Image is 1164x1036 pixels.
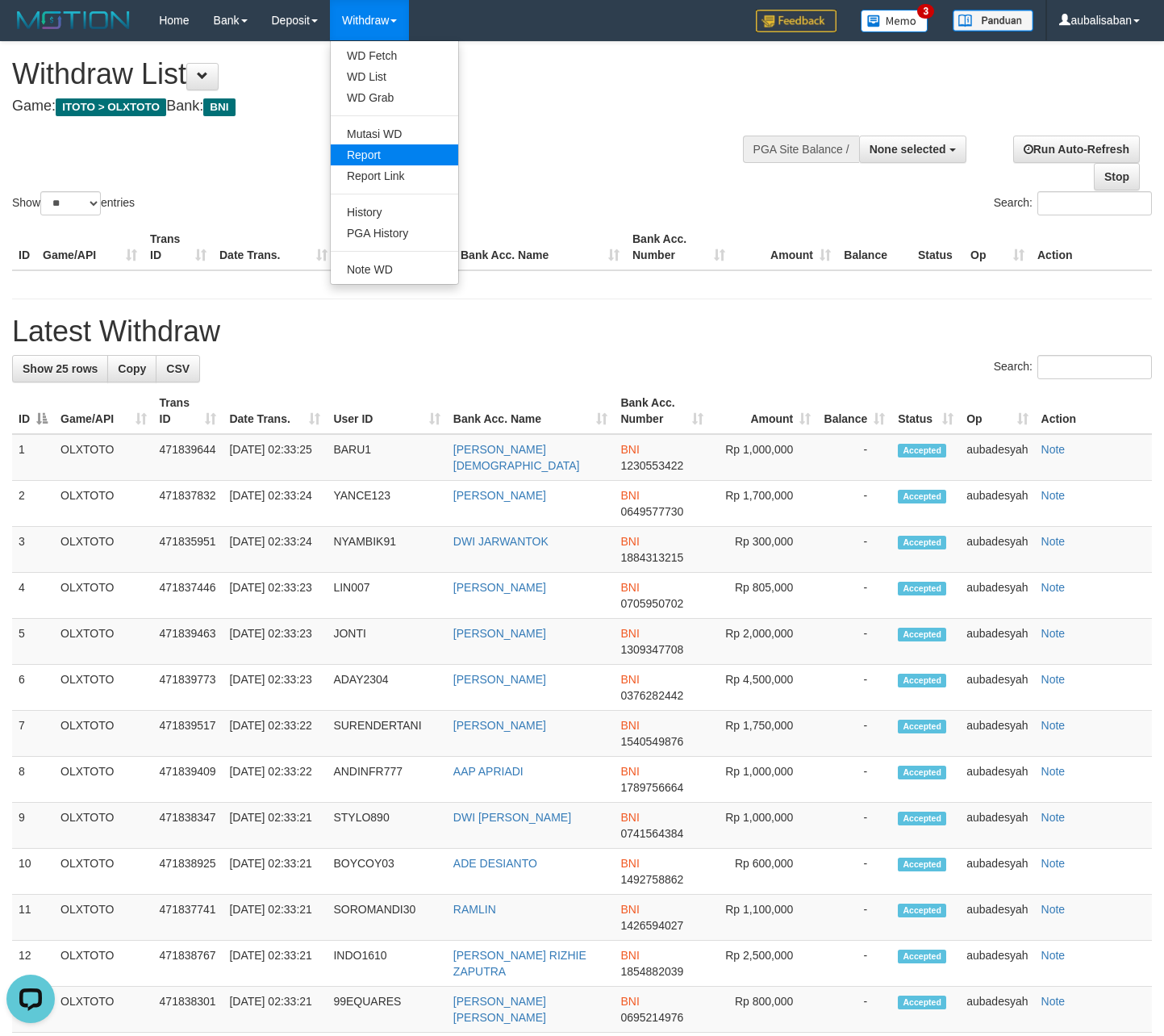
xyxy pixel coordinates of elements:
td: aubadesyah [960,481,1034,527]
span: Copy 0695214976 to clipboard [620,1011,683,1024]
th: Bank Acc. Number [626,224,732,270]
a: [PERSON_NAME] [PERSON_NAME] [453,995,546,1024]
select: Showentries [40,191,101,215]
th: Action [1031,224,1152,270]
td: 471839517 [153,711,223,757]
th: Status [912,224,964,270]
a: Note [1041,581,1066,594]
a: Stop [1094,163,1140,190]
span: BNI [620,811,639,824]
a: Note [1041,719,1066,732]
span: Accepted [898,858,946,871]
span: Accepted [898,904,946,917]
a: [PERSON_NAME] [453,673,546,686]
td: [DATE] 02:33:25 [223,434,327,481]
td: [DATE] 02:33:21 [223,941,327,987]
td: 6 [12,665,54,711]
button: None selected [859,136,966,163]
span: ITOTO > OLXTOTO [56,98,166,116]
span: 3 [917,4,934,19]
th: Game/API: activate to sort column ascending [54,388,153,434]
td: OLXTOTO [54,757,153,803]
span: Accepted [898,444,946,457]
td: aubadesyah [960,434,1034,481]
a: RAMLIN [453,903,496,916]
td: - [817,757,891,803]
td: - [817,849,891,895]
span: BNI [620,673,639,686]
span: None selected [870,143,946,156]
td: aubadesyah [960,803,1034,849]
th: Status: activate to sort column ascending [891,388,960,434]
button: Open LiveChat chat widget [6,6,55,55]
a: CSV [156,355,200,382]
span: Accepted [898,674,946,687]
td: OLXTOTO [54,573,153,619]
span: Copy 1309347708 to clipboard [620,643,683,656]
td: Rp 800,000 [710,987,818,1033]
th: Trans ID [144,224,213,270]
td: - [817,711,891,757]
a: Note [1041,673,1066,686]
span: Copy 0705950702 to clipboard [620,597,683,610]
span: Copy 0741564384 to clipboard [620,827,683,840]
td: 5 [12,619,54,665]
a: [PERSON_NAME] [453,581,546,594]
th: Amount [732,224,837,270]
a: Note [1041,765,1066,778]
td: OLXTOTO [54,941,153,987]
td: Rp 300,000 [710,527,818,573]
label: Search: [994,191,1152,215]
th: Bank Acc. Name [454,224,626,270]
span: Accepted [898,766,946,779]
a: Note [1041,995,1066,1008]
td: [DATE] 02:33:22 [223,711,327,757]
span: BNI [620,719,639,732]
td: OLXTOTO [54,619,153,665]
td: 11 [12,895,54,941]
span: Copy 1426594027 to clipboard [620,919,683,932]
td: STYLO890 [327,803,446,849]
td: OLXTOTO [54,527,153,573]
a: Report [331,144,458,165]
td: 4 [12,573,54,619]
td: - [817,987,891,1033]
a: Mutasi WD [331,123,458,144]
td: Rp 2,500,000 [710,941,818,987]
a: Note [1041,857,1066,870]
td: 3 [12,527,54,573]
td: Rp 1,000,000 [710,757,818,803]
span: Copy 1789756664 to clipboard [620,781,683,794]
td: YANCE123 [327,481,446,527]
td: [DATE] 02:33:21 [223,803,327,849]
a: History [331,202,458,223]
a: [PERSON_NAME] [453,489,546,502]
td: [DATE] 02:33:23 [223,573,327,619]
td: - [817,803,891,849]
a: ADE DESIANTO [453,857,537,870]
span: Copy 1492758862 to clipboard [620,873,683,886]
td: Rp 2,000,000 [710,619,818,665]
td: OLXTOTO [54,849,153,895]
span: Show 25 rows [23,362,98,375]
td: - [817,619,891,665]
th: Game/API [36,224,144,270]
span: BNI [620,627,639,640]
a: Note [1041,535,1066,548]
td: [DATE] 02:33:21 [223,849,327,895]
a: WD List [331,66,458,87]
label: Show entries [12,191,135,215]
td: 471835951 [153,527,223,573]
span: Copy 0376282442 to clipboard [620,689,683,702]
th: Op [964,224,1031,270]
td: aubadesyah [960,895,1034,941]
td: Rp 1,000,000 [710,803,818,849]
td: - [817,434,891,481]
span: Accepted [898,628,946,641]
td: [DATE] 02:33:23 [223,619,327,665]
td: 471839409 [153,757,223,803]
td: aubadesyah [960,711,1034,757]
td: aubadesyah [960,573,1034,619]
th: Trans ID: activate to sort column ascending [153,388,223,434]
td: SURENDERTANI [327,711,446,757]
